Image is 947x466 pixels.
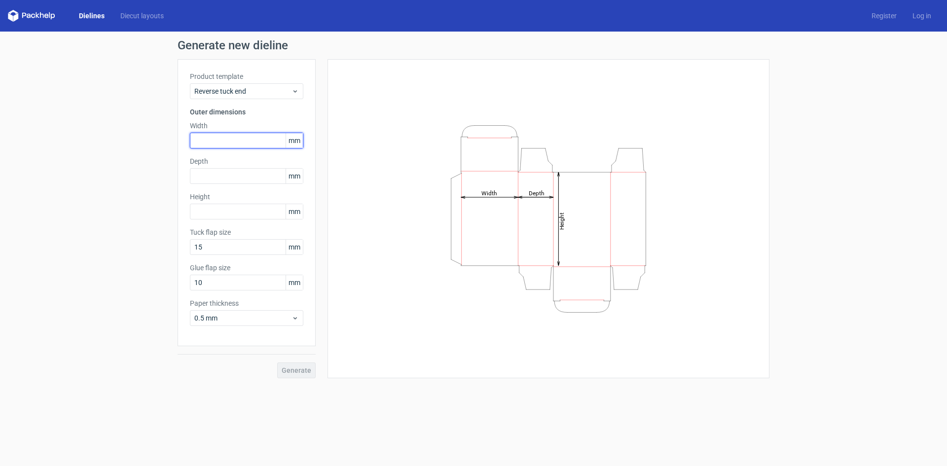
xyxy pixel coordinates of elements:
[905,11,939,21] a: Log in
[190,227,303,237] label: Tuck flap size
[190,121,303,131] label: Width
[190,192,303,202] label: Height
[864,11,905,21] a: Register
[286,133,303,148] span: mm
[286,169,303,183] span: mm
[190,107,303,117] h3: Outer dimensions
[190,72,303,81] label: Product template
[286,240,303,254] span: mm
[529,189,545,196] tspan: Depth
[190,263,303,273] label: Glue flap size
[286,275,303,290] span: mm
[112,11,172,21] a: Diecut layouts
[190,298,303,308] label: Paper thickness
[71,11,112,21] a: Dielines
[558,212,565,229] tspan: Height
[194,86,291,96] span: Reverse tuck end
[286,204,303,219] span: mm
[178,39,769,51] h1: Generate new dieline
[190,156,303,166] label: Depth
[194,313,291,323] span: 0.5 mm
[481,189,497,196] tspan: Width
